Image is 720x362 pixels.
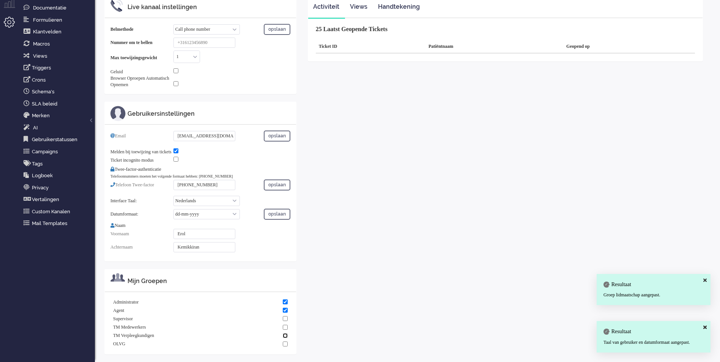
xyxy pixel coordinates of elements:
[110,174,233,178] small: Telefoonnummers moeten het volgende formaat hebben: [PHONE_NUMBER]
[110,182,173,193] div: Telefoon Twee-factor
[113,307,124,314] span: Agent
[22,3,95,12] a: Documentatie
[113,324,146,331] span: TM Medewerkers
[603,339,704,346] div: Taal van gebruiker en datumformaat aangepast.
[603,329,704,334] h4: Resultaat
[4,17,21,34] li: Admin menu
[22,135,95,143] a: Gebruikerstatussen
[110,40,153,45] b: Nummer om te bellen
[22,52,95,60] a: Views
[110,231,129,236] span: Voornaam
[22,99,95,108] a: SLA beleid
[22,111,95,120] a: Merken
[22,171,95,179] a: Logboek
[110,166,290,173] div: Twee-factor-authenticatie
[33,17,62,23] span: Formulieren
[22,16,95,24] a: Formulieren
[264,131,290,142] button: opslaan
[128,3,290,12] div: Live kanaal instellingen
[110,75,173,88] div: Browser Oproepen Automatisch Opnemen
[563,40,695,54] div: Geopend op
[110,222,290,229] div: Naam
[22,219,95,227] a: Mail Templates
[22,27,95,36] a: Klantvelden
[22,123,95,132] a: Ai
[603,282,704,287] h4: Resultaat
[22,183,95,192] a: Privacy
[113,316,133,322] span: Supervisor
[110,273,125,282] img: ic_m_group.svg
[128,110,290,118] div: Gebruikersinstellingen
[22,87,95,96] a: Schema's
[22,76,95,84] a: Crons
[110,157,173,164] div: Ticket incognito modus
[22,147,95,156] a: Campaigns
[22,63,95,72] a: Triggers
[33,5,66,11] span: Documentatie
[264,179,290,190] button: opslaan
[264,24,290,35] button: opslaan
[110,149,173,155] div: Melden bij toewijzing van tickets
[110,211,173,217] div: Datumformaat:
[22,207,95,216] a: Custom Kanalen
[22,159,95,168] a: Tags
[33,41,50,47] span: Macros
[603,292,704,298] div: Groep lidmaatschap aangepast.
[110,55,157,60] b: Max toewijzingsgewicht
[113,332,154,339] span: TM Verpleegkundigen
[316,26,388,32] b: 25 Laatst Geopende Tickets
[33,29,61,35] span: Klantvelden
[33,125,38,131] span: AI
[173,38,235,48] input: +316123456890
[110,27,134,32] b: Belmethode
[128,277,290,286] div: Mijn Groepen
[110,133,173,144] div: Email
[110,106,126,121] img: ic_m_profile.svg
[110,244,133,250] span: Achternaam
[22,39,95,48] a: Macros
[316,40,425,54] div: Ticket ID
[33,53,47,59] span: Views
[113,341,125,347] span: OLVG
[425,40,563,54] div: Patiëntnaam
[110,198,173,204] div: Interface Taal:
[113,299,139,305] span: Administrator
[22,195,95,203] a: Vertalingen
[110,69,173,75] div: Geluid
[264,209,290,220] button: opslaan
